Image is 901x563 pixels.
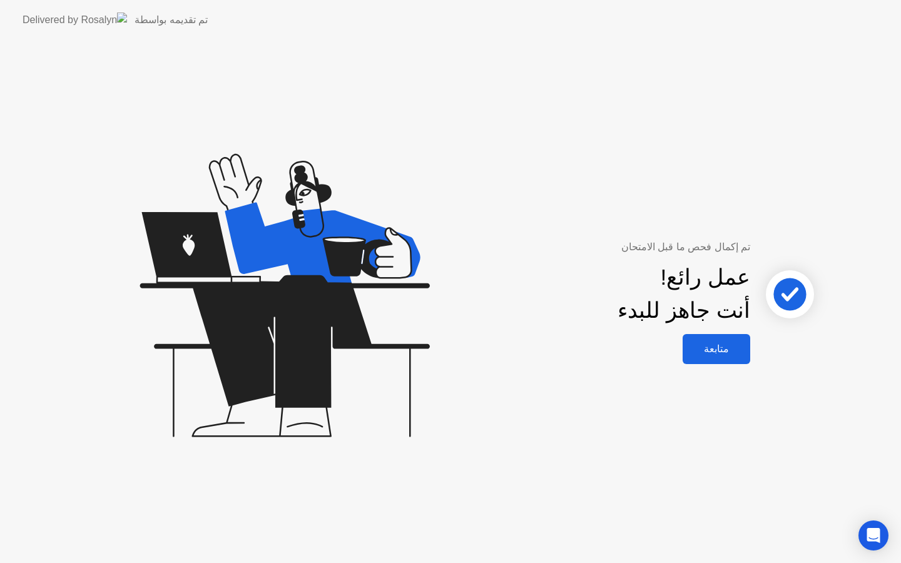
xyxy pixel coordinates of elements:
[492,240,750,255] div: تم إكمال فحص ما قبل الامتحان
[135,13,208,28] div: تم تقديمه بواسطة
[618,261,750,327] div: عمل رائع! أنت جاهز للبدء
[683,334,750,364] button: متابعة
[686,343,746,355] div: متابعة
[23,13,127,27] img: Delivered by Rosalyn
[858,520,888,550] div: Open Intercom Messenger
